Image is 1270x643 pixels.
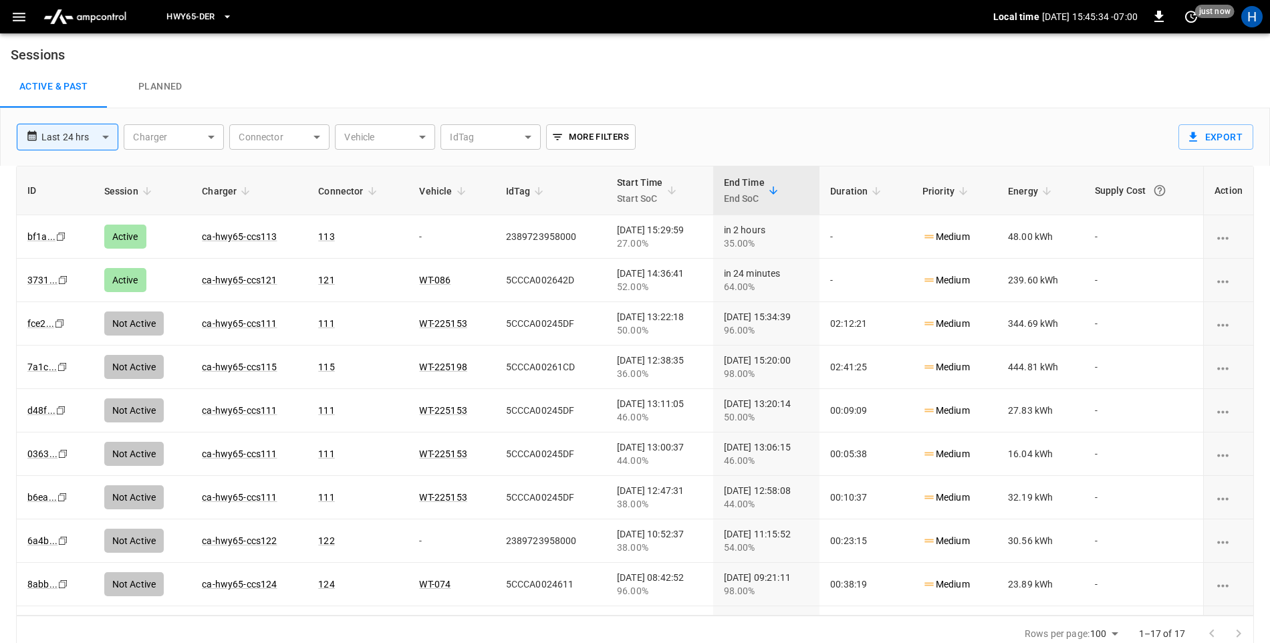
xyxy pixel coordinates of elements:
[1215,273,1243,287] div: charging session options
[617,280,703,293] div: 52.00%
[1178,124,1253,150] button: Export
[724,190,765,207] p: End SoC
[1084,389,1203,432] td: -
[1148,178,1172,203] button: The cost of your charging session based on your supply rates
[53,316,67,331] div: copy
[546,124,635,150] button: More Filters
[56,360,70,374] div: copy
[922,360,970,374] p: Medium
[104,355,164,379] div: Not Active
[617,267,703,293] div: [DATE] 14:36:41
[617,310,703,337] div: [DATE] 13:22:18
[1084,259,1203,302] td: -
[202,362,277,372] a: ca-hwy65-ccs115
[202,448,277,459] a: ca-hwy65-ccs111
[617,397,703,424] div: [DATE] 13:11:05
[819,259,912,302] td: -
[495,563,606,606] td: 5CCCA0024611
[617,571,703,598] div: [DATE] 08:42:52
[318,231,334,242] a: 113
[819,302,912,346] td: 02:12:21
[1203,166,1253,215] th: Action
[922,491,970,505] p: Medium
[1084,519,1203,563] td: -
[1215,447,1243,461] div: charging session options
[104,442,164,466] div: Not Active
[617,174,680,207] span: Start TimeStart SoC
[1084,432,1203,476] td: -
[55,229,68,244] div: copy
[830,183,885,199] span: Duration
[724,440,809,467] div: [DATE] 13:06:15
[617,541,703,554] div: 38.00%
[27,492,57,503] a: b6ea...
[724,454,809,467] div: 46.00%
[495,302,606,346] td: 5CCCA00245DF
[419,579,451,590] a: WT-074
[57,577,70,592] div: copy
[318,448,334,459] a: 111
[1241,6,1263,27] div: profile-icon
[495,389,606,432] td: 5CCCA00245DF
[1084,215,1203,259] td: -
[419,318,467,329] a: WT-225153
[55,403,68,418] div: copy
[922,317,970,331] p: Medium
[922,183,972,199] span: Priority
[724,174,782,207] span: End TimeEnd SoC
[617,354,703,380] div: [DATE] 12:38:35
[318,535,334,546] a: 122
[1215,360,1243,374] div: charging session options
[27,275,57,285] a: 3731...
[16,166,1254,616] div: sessions table
[104,311,164,336] div: Not Active
[17,166,94,215] th: ID
[724,174,765,207] div: End Time
[1008,183,1055,199] span: Energy
[997,389,1084,432] td: 27.83 kWh
[922,404,970,418] p: Medium
[617,410,703,424] div: 46.00%
[1084,346,1203,389] td: -
[104,529,164,553] div: Not Active
[819,346,912,389] td: 02:41:25
[27,231,55,242] a: bf1a...
[997,563,1084,606] td: 23.89 kWh
[202,231,277,242] a: ca-hwy65-ccs113
[819,519,912,563] td: 00:23:15
[104,398,164,422] div: Not Active
[419,183,469,199] span: Vehicle
[318,579,334,590] a: 124
[617,190,663,207] p: Start SoC
[1215,404,1243,417] div: charging session options
[1042,10,1138,23] p: [DATE] 15:45:34 -07:00
[495,346,606,389] td: 5CCCA00261CD
[27,318,54,329] a: fce2...
[104,183,156,199] span: Session
[997,519,1084,563] td: 30.56 kWh
[27,362,57,372] a: 7a1c...
[997,215,1084,259] td: 48.00 kWh
[997,346,1084,389] td: 444.81 kWh
[724,237,809,250] div: 35.00%
[1095,178,1192,203] div: Supply Cost
[27,579,57,590] a: 8abb...
[724,584,809,598] div: 98.00%
[419,362,467,372] a: WT-225198
[922,447,970,461] p: Medium
[202,535,277,546] a: ca-hwy65-ccs122
[1195,5,1235,18] span: just now
[56,490,70,505] div: copy
[617,440,703,467] div: [DATE] 13:00:37
[318,362,334,372] a: 115
[617,454,703,467] div: 44.00%
[495,519,606,563] td: 2389723958000
[724,310,809,337] div: [DATE] 15:34:39
[819,389,912,432] td: 00:09:09
[104,572,164,596] div: Not Active
[922,230,970,244] p: Medium
[104,485,164,509] div: Not Active
[1084,476,1203,519] td: -
[724,571,809,598] div: [DATE] 09:21:11
[202,318,277,329] a: ca-hwy65-ccs111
